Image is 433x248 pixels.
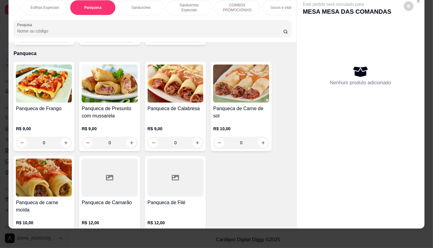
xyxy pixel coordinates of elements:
label: Pesquisa [17,22,34,27]
p: R$ 9,00 [147,126,203,132]
h4: Panqueca de Calabresa [147,105,203,112]
p: R$ 9,00 [16,126,72,132]
p: R$ 12,00 [82,220,138,226]
p: Sanduíches [132,5,151,10]
input: Pesquisa [17,28,283,34]
p: Panqueca [84,5,102,10]
h4: Panqueca de Presunto com mussarela [82,105,138,120]
p: Esfihas Especiais [30,5,59,10]
h4: Panqueca de carne moída [16,199,72,214]
p: R$ 10,00 [213,126,269,132]
p: Panqueca [13,50,291,57]
img: product-image [16,65,72,103]
p: R$ 10,00 [16,220,72,226]
p: Nenhum produto adicionado [330,79,391,86]
p: Este pedido será vinculado para [303,1,392,7]
h4: Panqueca de Frango [16,105,72,112]
p: Sanduíches Especiais [171,3,207,12]
img: product-image [213,65,269,103]
h4: Panqueca de Carne de sol [213,105,269,120]
h4: Panqueca de Camarão [82,199,138,206]
img: product-image [147,65,203,103]
img: product-image [82,65,138,103]
p: COMBOS PROMOCIONAIS [220,3,255,12]
img: product-image [16,159,72,197]
h4: Panqueca de Filé [147,199,203,206]
p: R$ 9,00 [82,126,138,132]
p: R$ 12,00 [147,220,203,226]
button: decrease-product-quantity [404,1,414,11]
p: Sucos e vitaminas [271,5,300,10]
p: MESA MESA DAS COMANDAS [303,7,392,16]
